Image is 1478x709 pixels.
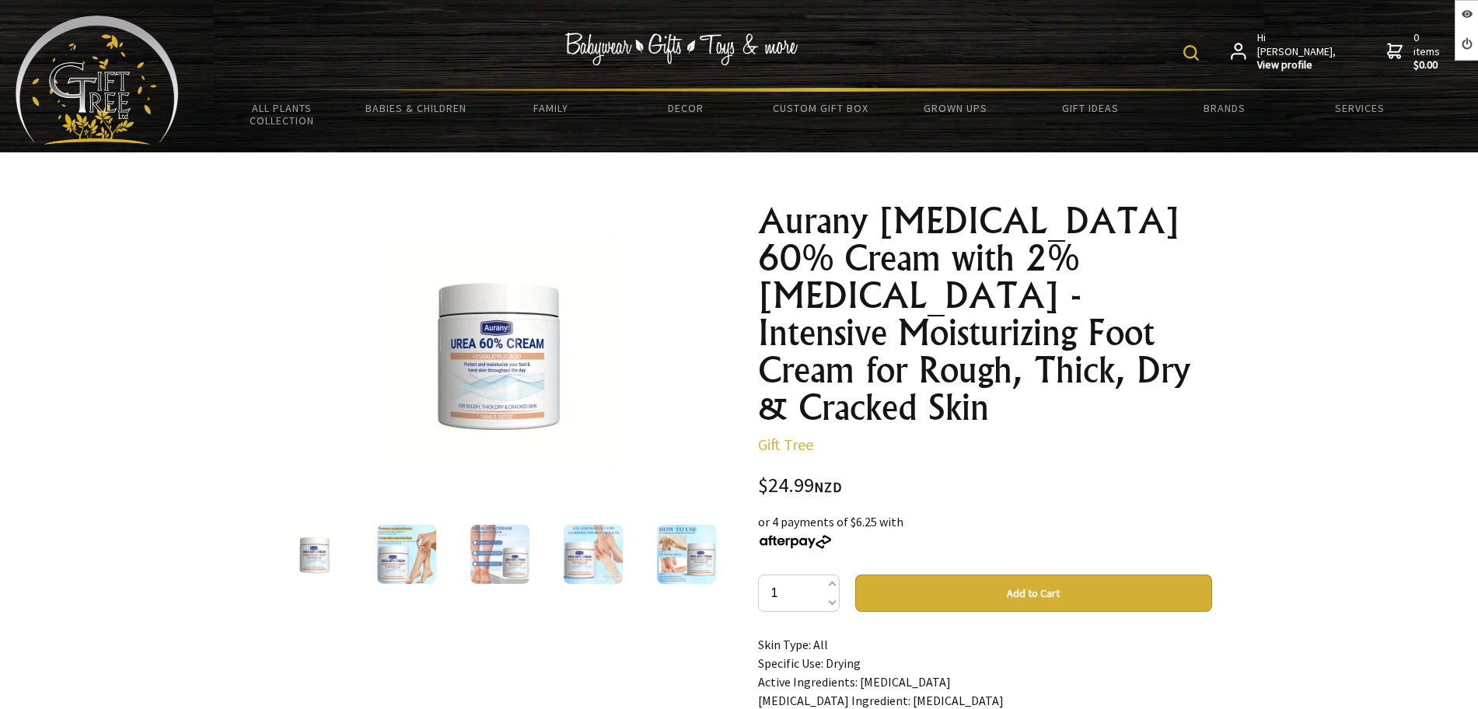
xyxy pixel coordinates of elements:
[1292,92,1427,124] a: Services
[888,92,1022,124] a: Grown Ups
[758,202,1212,426] h1: Aurany [MEDICAL_DATA] 60% Cream with 2% [MEDICAL_DATA] - Intensive Moisturizing Foot Cream for Ro...
[1158,92,1292,124] a: Brands
[1183,45,1199,61] img: product search
[758,435,813,454] a: Gift Tree
[758,476,1212,497] div: $24.99
[758,512,1212,550] div: or 4 payments of $6.25 with
[1231,31,1337,72] a: Hi [PERSON_NAME],View profile
[657,525,716,584] img: Aurany Urea 60% Cream with 2% Salicylic Acid - Intensive Moisturizing Foot Cream for Rough, Thick...
[1413,30,1443,72] span: 0 items
[349,92,484,124] a: Babies & Children
[758,535,833,549] img: Afterpay
[372,232,615,475] img: Aurany Urea 60% Cream with 2% Salicylic Acid - Intensive Moisturizing Foot Cream for Rough, Thick...
[484,92,618,124] a: Family
[1257,31,1337,72] span: Hi [PERSON_NAME],
[284,525,343,584] img: Aurany Urea 60% Cream with 2% Salicylic Acid - Intensive Moisturizing Foot Cream for Rough, Thick...
[564,33,798,65] img: Babywear - Gifts - Toys & more
[1413,58,1443,72] strong: $0.00
[215,92,349,137] a: All Plants Collection
[1257,58,1337,72] strong: View profile
[1387,31,1443,72] a: 0 items$0.00
[564,525,623,584] img: Aurany Urea 60% Cream with 2% Salicylic Acid - Intensive Moisturizing Foot Cream for Rough, Thick...
[753,92,888,124] a: Custom Gift Box
[377,525,436,584] img: Aurany Urea 60% Cream with 2% Salicylic Acid - Intensive Moisturizing Foot Cream for Rough, Thick...
[470,525,529,584] img: Aurany Urea 60% Cream with 2% Salicylic Acid - Intensive Moisturizing Foot Cream for Rough, Thick...
[16,16,179,145] img: Babyware - Gifts - Toys and more...
[1022,92,1157,124] a: Gift Ideas
[618,92,753,124] a: Decor
[814,478,842,496] span: NZD
[855,575,1212,612] button: Add to Cart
